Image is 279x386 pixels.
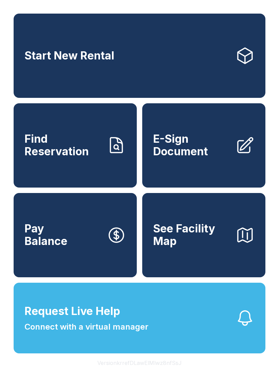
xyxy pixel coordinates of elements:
span: Pay Balance [24,223,67,247]
button: See Facility Map [142,193,265,277]
button: PayBalance [14,193,137,277]
a: Start New Rental [14,14,265,98]
span: E-Sign Document [153,133,230,158]
button: VersionkrrefDLawElMlwz8nfSsJ [92,353,187,372]
span: Request Live Help [24,303,120,319]
button: Request Live HelpConnect with a virtual manager [14,283,265,353]
span: Start New Rental [24,50,114,62]
span: See Facility Map [153,223,230,247]
span: Connect with a virtual manager [24,321,148,333]
a: Find Reservation [14,103,137,188]
span: Find Reservation [24,133,101,158]
a: E-Sign Document [142,103,265,188]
